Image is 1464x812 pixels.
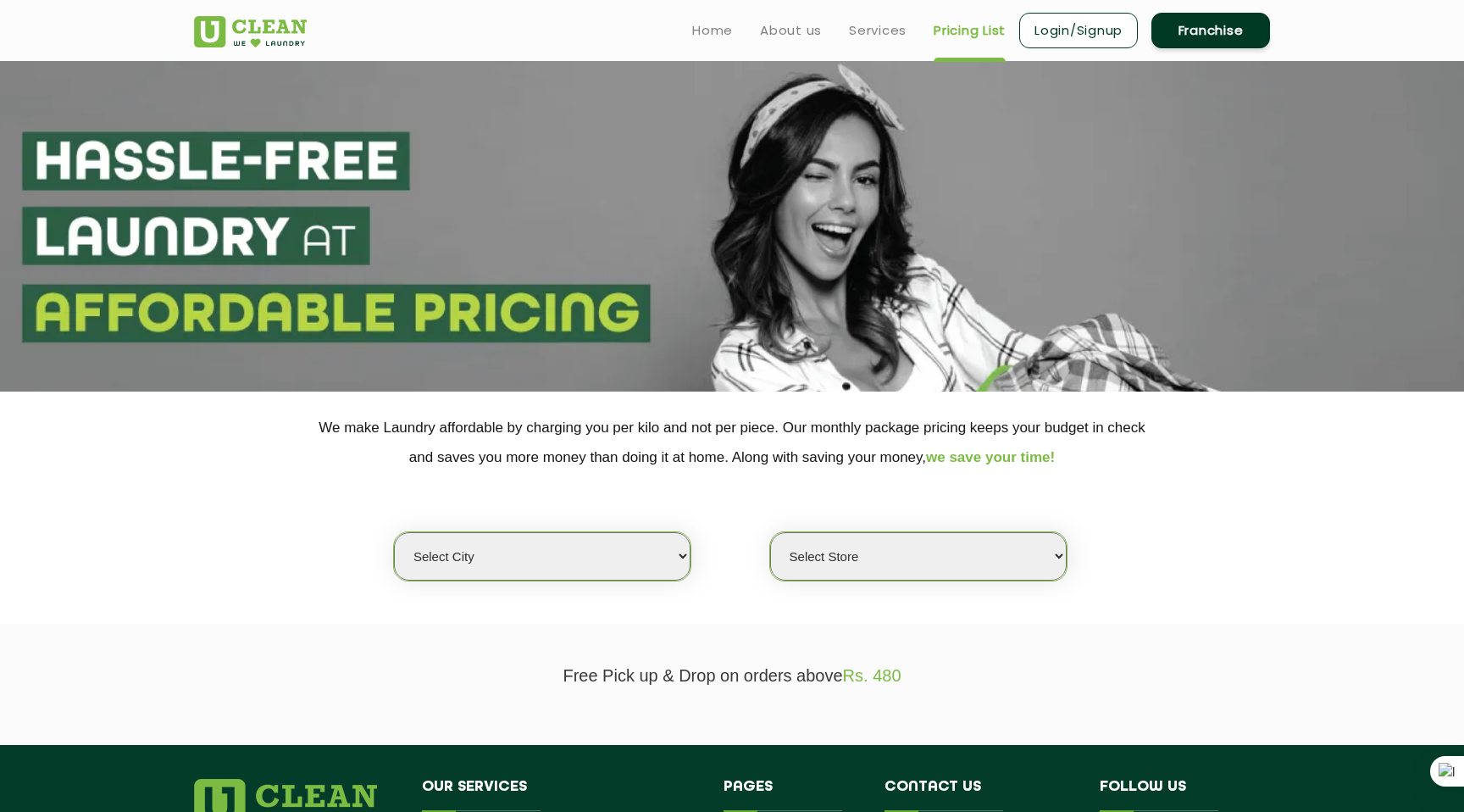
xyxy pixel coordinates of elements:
[1151,13,1270,48] a: Franchise
[843,666,901,685] span: Rs. 480
[724,779,860,811] h4: Pages
[934,20,1006,41] a: Pricing List
[194,16,307,47] img: UClean Laundry and Dry Cleaning
[884,779,1074,811] h4: Contact us
[194,666,1270,686] p: Free Pick up & Drop on orders above
[692,20,733,41] a: Home
[849,20,907,41] a: Services
[422,779,698,811] h4: Our Services
[760,20,822,41] a: About us
[926,449,1055,465] span: we save your time!
[1019,13,1138,48] a: Login/Signup
[194,413,1270,472] p: We make Laundry affordable by charging you per kilo and not per piece. Our monthly package pricin...
[1100,779,1249,811] h4: Follow us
